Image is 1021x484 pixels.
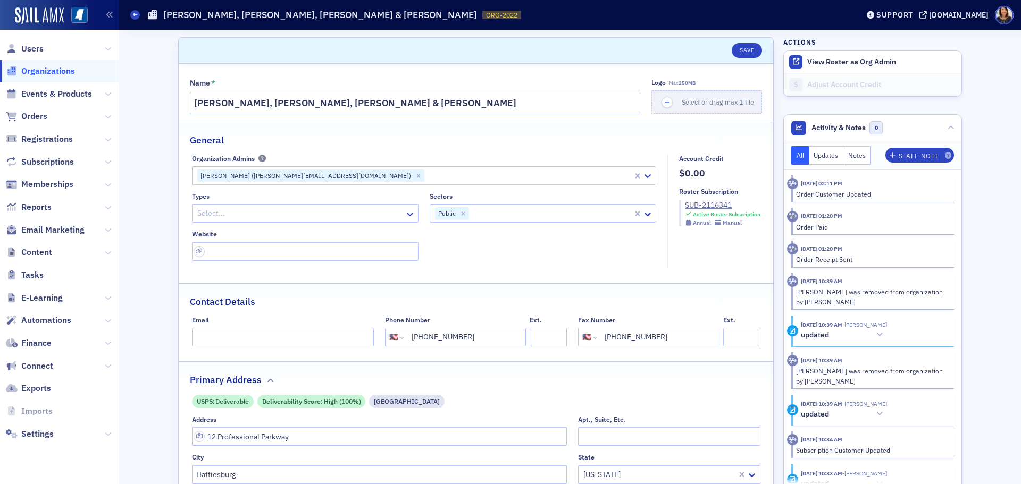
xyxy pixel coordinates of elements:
span: Select or drag max 1 file [682,98,754,106]
div: Remove Ashto Haigler (ashton.haigler@kbscpa.net) [413,169,424,182]
div: Account Credit [679,155,724,163]
button: All [791,146,809,165]
time: 8/21/2025 01:20 PM [801,212,842,219]
time: 8/12/2025 10:39 AM [801,277,842,285]
time: 8/12/2025 10:39 AM [801,356,842,364]
div: Order Receipt Sent [796,254,947,264]
a: Connect [6,360,53,372]
h5: updated [801,410,829,419]
div: Types [192,192,210,200]
div: Activity [787,211,798,222]
div: Manual [723,219,742,226]
div: Fax Number [578,316,615,324]
div: Organization Admins [192,155,255,163]
div: Activity [787,178,798,189]
div: Public [435,207,457,220]
div: Order Paid [796,222,947,232]
div: Address [192,415,216,423]
a: Reports [6,201,52,213]
div: [PERSON_NAME] ([PERSON_NAME][EMAIL_ADDRESS][DOMAIN_NAME]) [197,169,413,182]
div: Staff Note [899,153,939,159]
div: Website [192,230,217,238]
div: Subscription Customer Updated [796,445,947,455]
span: Automations [21,315,71,326]
div: Roster Subscription [679,188,738,196]
time: 8/12/2025 10:39 AM [801,321,842,328]
div: Update [787,325,798,336]
div: USPS: Deliverable [192,395,254,408]
span: Connect [21,360,53,372]
span: Settings [21,428,54,440]
h5: updated [801,330,829,340]
div: Activity [787,276,798,287]
span: Content [21,247,52,258]
div: State [578,453,595,461]
div: 🇺🇸 [389,332,398,343]
a: Memberships [6,179,73,190]
button: Notes [843,146,871,165]
div: Deliverability Score: High (100%) [257,395,365,408]
button: updated [801,409,887,420]
button: Save [732,43,762,58]
div: Commercial Street [369,395,445,408]
div: Support [876,10,913,20]
a: Automations [6,315,71,326]
a: View Homepage [64,7,88,25]
div: Remove Public [457,207,469,220]
span: Ashto Haigler [842,400,887,407]
a: Users [6,43,44,55]
span: Profile [995,6,1014,24]
time: 8/21/2025 01:20 PM [801,245,842,252]
div: Order Customer Updated [796,189,947,199]
span: $0.00 [679,166,760,180]
span: Registrations [21,133,73,145]
a: Adjust Account Credit [784,73,961,96]
div: Activity [787,243,798,254]
a: SUB-2116341 [685,200,760,211]
a: E-Learning [6,292,63,304]
span: Events & Products [21,88,92,100]
abbr: This field is required [211,79,215,88]
h2: Contact Details [190,295,255,309]
div: Name [190,79,210,88]
h2: General [190,133,224,147]
div: Ext. [723,316,735,324]
time: 8/12/2025 10:34 AM [801,436,842,443]
div: Logo [651,79,666,87]
span: Exports [21,383,51,394]
span: Activity & Notes [811,122,866,133]
div: Sectors [430,192,453,200]
span: E-Learning [21,292,63,304]
button: Staff Note [885,148,954,163]
a: Events & Products [6,88,92,100]
a: Tasks [6,269,44,281]
img: SailAMX [15,7,64,24]
span: Organizations [21,65,75,77]
time: 8/12/2025 10:39 AM [801,400,842,407]
div: Active Roster Subscription [693,211,760,218]
a: Imports [6,405,53,417]
a: Settings [6,428,54,440]
span: Finance [21,337,52,349]
div: Update [787,404,798,415]
div: Apt., Suite, Etc. [578,415,625,423]
span: Tasks [21,269,44,281]
div: [DOMAIN_NAME] [929,10,989,20]
img: SailAMX [71,7,88,23]
div: [PERSON_NAME] was removed from organization by [PERSON_NAME] [796,287,947,307]
span: Deliverability Score : [262,396,324,406]
div: Email [192,316,209,324]
span: 0 [869,121,883,134]
a: Email Marketing [6,224,85,236]
span: Ashto Haigler [842,321,887,328]
div: City [192,453,204,461]
div: Annual [693,219,711,226]
a: Finance [6,337,52,349]
time: 8/12/2025 10:33 AM [801,470,842,477]
span: ORG-2022 [486,11,517,20]
span: Imports [21,405,53,417]
button: Updates [809,146,843,165]
span: Reports [21,201,52,213]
